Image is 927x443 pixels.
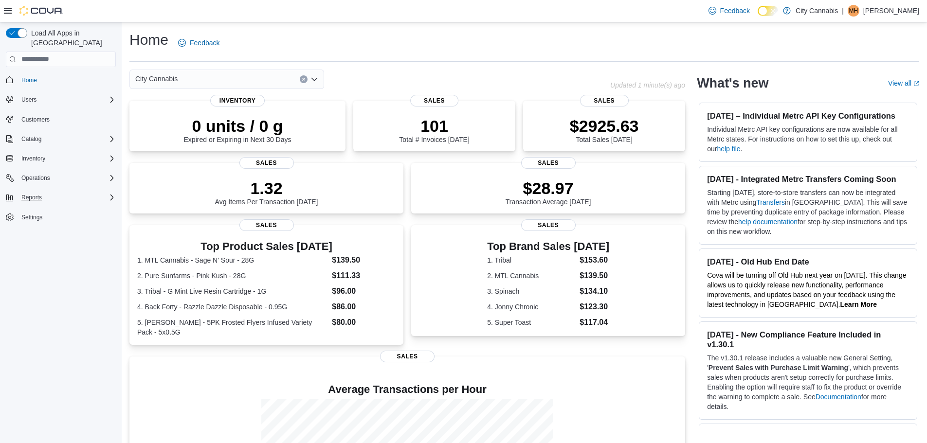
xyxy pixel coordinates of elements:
[21,213,42,221] span: Settings
[506,178,591,206] div: Transaction Average [DATE]
[18,192,116,203] span: Reports
[840,301,877,308] a: Learn More
[521,219,576,231] span: Sales
[300,75,308,83] button: Clear input
[215,178,318,198] p: 1.32
[580,254,609,266] dd: $153.60
[705,1,754,20] a: Feedback
[21,76,37,84] span: Home
[610,81,685,89] p: Updated 1 minute(s) ago
[487,241,609,252] h3: Top Brand Sales [DATE]
[707,271,906,308] span: Cova will be turning off Old Hub next year on [DATE]. This change allows us to quickly release ne...
[332,254,396,266] dd: $139.50
[399,116,469,143] div: Total # Invoices [DATE]
[849,5,858,17] span: MH
[487,271,576,281] dt: 2. MTL Cannabis
[506,178,591,198] p: $28.97
[184,116,291,136] p: 0 units / 0 g
[720,6,750,16] span: Feedback
[707,124,909,154] p: Individual Metrc API key configurations are now available for all Metrc states. For instructions ...
[2,132,120,146] button: Catalog
[19,6,63,16] img: Cova
[580,317,609,328] dd: $117.04
[487,286,576,296] dt: 3. Spinach
[332,317,396,328] dd: $80.00
[707,174,909,184] h3: [DATE] - Integrated Metrc Transfers Coming Soon
[310,75,318,83] button: Open list of options
[707,353,909,411] p: The v1.30.1 release includes a valuable new General Setting, ' ', which prevents sales when produ...
[848,5,859,17] div: Michael Holmstrom
[756,198,785,206] a: Transfers
[21,116,50,124] span: Customers
[842,5,844,17] p: |
[580,95,629,106] span: Sales
[137,241,396,252] h3: Top Product Sales [DATE]
[18,113,116,125] span: Customers
[6,69,116,250] nav: Complex example
[399,116,469,136] p: 101
[18,133,45,145] button: Catalog
[707,188,909,236] p: Starting [DATE], store-to-store transfers can now be integrated with Metrc using in [GEOGRAPHIC_D...
[796,5,838,17] p: City Cannabis
[863,5,919,17] p: [PERSON_NAME]
[21,135,41,143] span: Catalog
[580,270,609,282] dd: $139.50
[580,301,609,313] dd: $123.30
[18,172,54,184] button: Operations
[380,351,435,362] span: Sales
[2,191,120,204] button: Reports
[21,194,42,201] span: Reports
[410,95,459,106] span: Sales
[758,6,778,16] input: Dark Mode
[2,112,120,126] button: Customers
[758,16,758,17] span: Dark Mode
[18,74,116,86] span: Home
[210,95,265,106] span: Inventory
[738,218,798,226] a: help documentation
[2,73,120,87] button: Home
[580,285,609,297] dd: $134.10
[21,174,50,182] span: Operations
[18,211,116,223] span: Settings
[239,157,294,169] span: Sales
[18,94,116,106] span: Users
[487,318,576,327] dt: 5. Super Toast
[707,330,909,349] h3: [DATE] - New Compliance Feature Included in v1.30.1
[18,153,49,164] button: Inventory
[135,73,178,85] span: City Cannabis
[18,172,116,184] span: Operations
[184,116,291,143] div: Expired or Expiring in Next 30 Days
[709,364,848,372] strong: Prevent Sales with Purchase Limit Warning
[137,271,328,281] dt: 2. Pure Sunfarms - Pink Kush - 28G
[2,171,120,185] button: Operations
[137,255,328,265] dt: 1. MTL Cannabis - Sage N' Sour - 28G
[137,286,328,296] dt: 3. Tribal - G Mint Live Resin Cartridge - 1G
[332,270,396,282] dd: $111.33
[888,79,919,87] a: View allExternal link
[2,210,120,224] button: Settings
[137,318,328,337] dt: 5. [PERSON_NAME] - 5PK Frosted Flyers Infused Variety Pack - 5x0.5G
[707,257,909,266] h3: [DATE] - Old Hub End Date
[174,33,223,53] a: Feedback
[18,192,46,203] button: Reports
[521,157,576,169] span: Sales
[190,38,219,48] span: Feedback
[913,81,919,87] svg: External link
[137,384,677,395] h4: Average Transactions per Hour
[18,133,116,145] span: Catalog
[816,393,861,401] a: Documentation
[487,255,576,265] dt: 1. Tribal
[239,219,294,231] span: Sales
[215,178,318,206] div: Avg Items Per Transaction [DATE]
[570,116,639,143] div: Total Sales [DATE]
[2,152,120,165] button: Inventory
[697,75,768,91] h2: What's new
[570,116,639,136] p: $2925.63
[18,114,54,125] a: Customers
[18,74,41,86] a: Home
[18,94,40,106] button: Users
[487,302,576,312] dt: 4. Jonny Chronic
[21,96,36,104] span: Users
[18,212,46,223] a: Settings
